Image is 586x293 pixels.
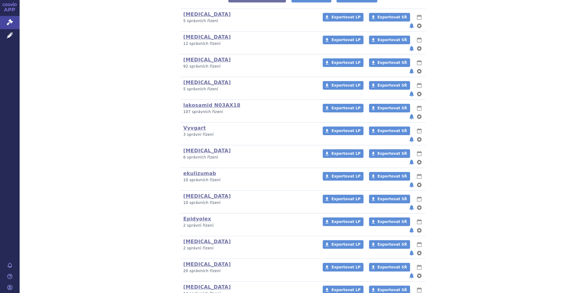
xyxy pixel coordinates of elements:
a: Exportovat SŘ [369,13,410,21]
a: [MEDICAL_DATA] [183,11,231,17]
p: 5 správních řízení [183,87,315,92]
span: Exportovat SŘ [378,197,407,201]
span: Exportovat SŘ [378,151,407,156]
a: [MEDICAL_DATA] [183,284,231,290]
button: lhůty [416,264,422,271]
span: Exportovat SŘ [378,38,407,42]
a: [MEDICAL_DATA] [183,34,231,40]
p: 92 správních řízení [183,64,315,69]
a: Exportovat SŘ [369,240,410,249]
button: lhůty [416,82,422,89]
p: 5 správních řízení [183,18,315,24]
a: [MEDICAL_DATA] [183,193,231,199]
span: Exportovat LP [331,242,360,247]
a: ekulizumab [183,170,216,176]
p: 2 správní řízení [183,246,315,251]
button: nastavení [416,45,422,52]
span: Exportovat LP [331,174,360,178]
button: notifikace [409,68,415,75]
a: [MEDICAL_DATA] [183,57,231,63]
a: Exportovat LP [323,13,363,21]
a: Exportovat SŘ [369,58,410,67]
a: Exportovat SŘ [369,81,410,90]
span: Exportovat LP [331,83,360,88]
button: lhůty [416,195,422,203]
span: Exportovat SŘ [378,242,407,247]
span: Exportovat SŘ [378,129,407,133]
p: 20 správních řízení [183,268,315,274]
a: Exportovat LP [323,240,363,249]
span: Exportovat SŘ [378,265,407,269]
button: notifikace [409,227,415,234]
span: Exportovat SŘ [378,288,407,292]
a: Exportovat SŘ [369,195,410,203]
button: lhůty [416,241,422,248]
a: lakosamid N03AX18 [183,102,240,108]
span: Exportovat LP [331,61,360,65]
span: Exportovat LP [331,288,360,292]
a: Exportovat LP [323,217,363,226]
span: Exportovat LP [331,106,360,110]
span: Exportovat SŘ [378,106,407,110]
p: 10 správních řízení [183,178,315,183]
button: notifikace [409,45,415,52]
a: Exportovat SŘ [369,149,410,158]
a: Epidyolex [183,216,211,222]
p: 107 správních řízení [183,109,315,115]
a: Exportovat LP [323,172,363,181]
button: notifikace [409,113,415,120]
button: nastavení [416,136,422,143]
button: nastavení [416,158,422,166]
a: [MEDICAL_DATA] [183,80,231,85]
a: [MEDICAL_DATA] [183,239,231,244]
span: Exportovat LP [331,15,360,19]
a: Exportovat LP [323,81,363,90]
span: Exportovat LP [331,151,360,156]
button: nastavení [416,68,422,75]
button: lhůty [416,127,422,135]
span: Exportovat LP [331,220,360,224]
button: lhůty [416,59,422,66]
button: nastavení [416,90,422,98]
a: Exportovat SŘ [369,217,410,226]
a: Exportovat LP [323,58,363,67]
button: lhůty [416,150,422,157]
button: notifikace [409,136,415,143]
p: 10 správních řízení [183,200,315,205]
button: notifikace [409,249,415,257]
a: Exportovat SŘ [369,172,410,181]
span: Exportovat LP [331,129,360,133]
a: [MEDICAL_DATA] [183,148,231,154]
button: nastavení [416,249,422,257]
a: Exportovat SŘ [369,127,410,135]
a: Exportovat LP [323,104,363,112]
button: lhůty [416,36,422,44]
span: Exportovat LP [331,38,360,42]
button: notifikace [409,272,415,279]
span: Exportovat LP [331,197,360,201]
button: lhůty [416,173,422,180]
a: Exportovat SŘ [369,36,410,44]
button: notifikace [409,181,415,189]
span: Exportovat SŘ [378,83,407,88]
a: Exportovat SŘ [369,263,410,272]
a: Exportovat LP [323,127,363,135]
button: notifikace [409,90,415,98]
span: Exportovat SŘ [378,61,407,65]
button: nastavení [416,204,422,211]
a: Vyvgart [183,125,206,131]
a: [MEDICAL_DATA] [183,261,231,267]
span: Exportovat SŘ [378,220,407,224]
button: lhůty [416,14,422,21]
p: 3 správní řízení [183,132,315,137]
a: Exportovat SŘ [369,104,410,112]
button: lhůty [416,218,422,225]
button: nastavení [416,272,422,279]
button: nastavení [416,22,422,29]
a: Exportovat LP [323,36,363,44]
a: Exportovat LP [323,195,363,203]
a: Exportovat LP [323,149,363,158]
button: lhůty [416,104,422,112]
button: notifikace [409,22,415,29]
span: Exportovat SŘ [378,15,407,19]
